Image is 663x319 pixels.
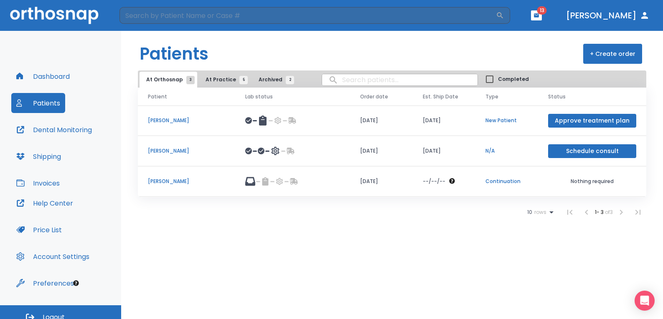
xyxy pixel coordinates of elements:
[239,76,248,84] span: 5
[635,291,655,311] div: Open Intercom Messenger
[11,173,65,193] button: Invoices
[485,178,528,185] p: Continuation
[413,136,475,166] td: [DATE]
[148,178,225,185] p: [PERSON_NAME]
[548,144,636,158] button: Schedule consult
[537,6,547,15] span: 13
[11,120,97,140] button: Dental Monitoring
[423,178,465,185] div: The date will be available after approving treatment plan
[532,209,546,215] span: rows
[350,105,413,136] td: [DATE]
[485,93,498,100] span: Type
[322,72,478,88] input: search
[245,93,273,100] span: Lab status
[146,76,191,83] span: At Orthosnap
[605,208,613,216] span: of 3
[148,93,167,100] span: Patient
[140,41,208,66] h1: Patients
[11,220,67,240] button: Price List
[11,246,94,266] button: Account Settings
[423,178,445,185] p: --/--/--
[583,44,642,64] button: + Create order
[360,93,388,100] span: Order date
[548,178,636,185] p: Nothing required
[286,76,294,84] span: 2
[259,76,290,83] span: Archived
[206,76,244,83] span: At Practice
[548,93,566,100] span: Status
[11,273,79,293] button: Preferences
[140,72,298,88] div: tabs
[527,209,532,215] span: 10
[10,7,99,24] img: Orthosnap
[595,208,605,216] span: 1 - 3
[11,66,75,86] button: Dashboard
[148,117,225,124] p: [PERSON_NAME]
[148,147,225,155] p: [PERSON_NAME]
[498,75,529,83] span: Completed
[563,8,653,23] button: [PERSON_NAME]
[186,76,195,84] span: 3
[119,7,496,24] input: Search by Patient Name or Case #
[11,146,66,166] button: Shipping
[423,93,458,100] span: Est. Ship Date
[350,136,413,166] td: [DATE]
[350,166,413,197] td: [DATE]
[548,114,636,128] button: Approve treatment plan
[11,93,65,113] button: Patients
[413,105,475,136] td: [DATE]
[485,147,528,155] p: N/A
[11,193,78,213] button: Help Center
[72,279,80,287] div: Tooltip anchor
[485,117,528,124] p: New Patient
